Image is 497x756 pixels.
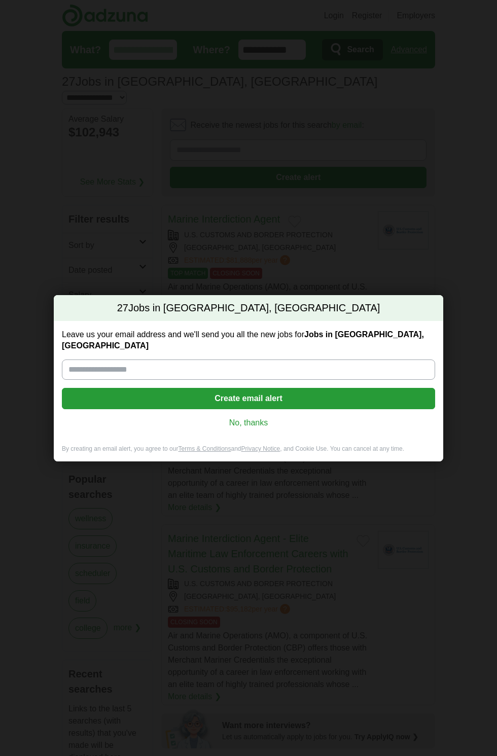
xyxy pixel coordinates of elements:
a: No, thanks [70,417,427,428]
span: 27 [117,301,128,315]
label: Leave us your email address and we'll send you all the new jobs for [62,329,435,351]
a: Terms & Conditions [178,445,231,452]
div: By creating an email alert, you agree to our and , and Cookie Use. You can cancel at any time. [54,445,443,461]
h2: Jobs in [GEOGRAPHIC_DATA], [GEOGRAPHIC_DATA] [54,295,443,321]
a: Privacy Notice [241,445,280,452]
button: Create email alert [62,388,435,409]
